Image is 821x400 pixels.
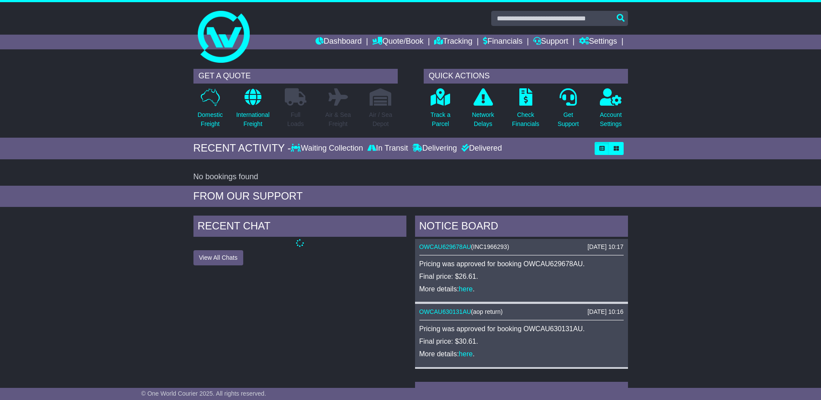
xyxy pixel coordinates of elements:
[512,88,540,133] a: CheckFinancials
[236,110,270,129] p: International Freight
[471,88,494,133] a: NetworkDelays
[419,243,471,250] a: OWCAU629678AU
[419,272,624,281] p: Final price: $26.61.
[141,390,266,397] span: © One World Courier 2025. All rights reserved.
[419,285,624,293] p: More details: .
[419,308,471,315] a: OWCAU630131AU
[600,110,622,129] p: Account Settings
[473,308,501,315] span: aop return
[369,110,393,129] p: Air / Sea Depot
[424,69,628,84] div: QUICK ACTIONS
[419,243,624,251] div: ( )
[291,144,365,153] div: Waiting Collection
[419,337,624,345] p: Final price: $30.61.
[472,110,494,129] p: Network Delays
[325,110,351,129] p: Air & Sea Freight
[599,88,622,133] a: AccountSettings
[579,35,617,49] a: Settings
[587,308,623,316] div: [DATE] 10:16
[316,35,362,49] a: Dashboard
[193,216,406,239] div: RECENT CHAT
[419,308,624,316] div: ( )
[193,190,628,203] div: FROM OUR SUPPORT
[557,88,579,133] a: GetSupport
[372,35,423,49] a: Quote/Book
[197,110,222,129] p: Domestic Freight
[193,250,243,265] button: View All Chats
[533,35,568,49] a: Support
[197,88,223,133] a: DomesticFreight
[431,110,451,129] p: Track a Parcel
[434,35,472,49] a: Tracking
[193,142,291,155] div: RECENT ACTIVITY -
[459,144,502,153] div: Delivered
[193,69,398,84] div: GET A QUOTE
[285,110,306,129] p: Full Loads
[557,110,579,129] p: Get Support
[430,88,451,133] a: Track aParcel
[512,110,539,129] p: Check Financials
[410,144,459,153] div: Delivering
[459,350,473,358] a: here
[459,285,473,293] a: here
[365,144,410,153] div: In Transit
[473,243,507,250] span: INC1966293
[193,172,628,182] div: No bookings found
[587,243,623,251] div: [DATE] 10:17
[483,35,522,49] a: Financials
[419,260,624,268] p: Pricing was approved for booking OWCAU629678AU.
[236,88,270,133] a: InternationalFreight
[419,350,624,358] p: More details: .
[419,325,624,333] p: Pricing was approved for booking OWCAU630131AU.
[415,216,628,239] div: NOTICE BOARD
